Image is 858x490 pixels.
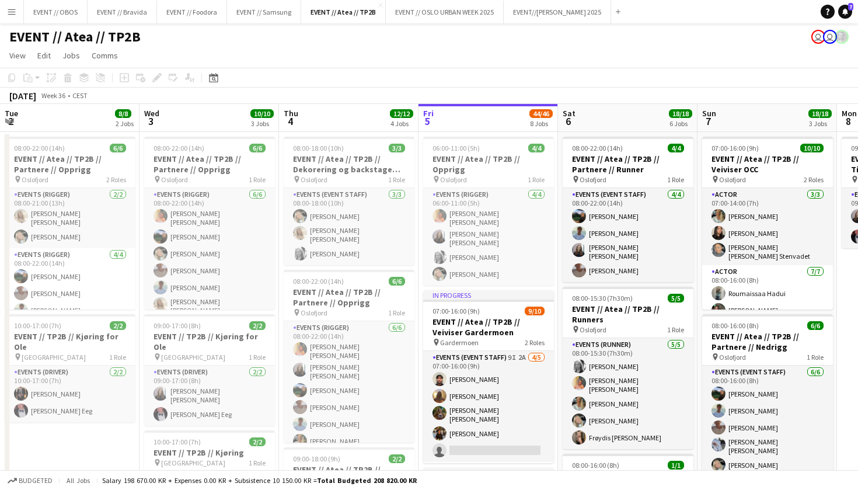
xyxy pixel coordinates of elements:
button: EVENT//[PERSON_NAME] 2025 [504,1,611,23]
span: Oslofjord [580,325,606,334]
span: Tue [5,108,18,119]
span: 1 Role [667,175,684,184]
h3: EVENT // TP2B // Kjøring for Ole [144,331,275,352]
app-card-role: Actor7/708:00-16:00 (8h)Roumaissaa Hadui[PERSON_NAME] [702,265,833,413]
span: Sun [702,108,716,119]
span: 10:00-17:00 (7h) [154,437,201,446]
span: Oslofjord [440,175,467,184]
span: 08:00-16:00 (8h) [711,321,759,330]
h3: EVENT // Atea // TP2B // Partnere // Opprigg [284,287,414,308]
app-job-card: 08:00-18:00 (10h)3/3EVENT // Atea // TP2B // Dekorering og backstage oppsett Oslofjord1 RoleEvent... [284,137,414,265]
h3: EVENT // Atea // TP2B // Veiviser OCC [702,154,833,175]
h3: EVENT // TP2B // Kjøring [144,447,275,458]
div: 08:00-22:00 (14h)6/6EVENT // Atea // TP2B // Partnere // Opprigg Oslofjord1 RoleEvents (Rigger)6/... [144,137,275,310]
span: 6/6 [389,277,405,286]
h3: EVENT // Atea // TP2B // Partnere // Opprigg [5,154,135,175]
app-job-card: 09:00-17:00 (8h)2/2EVENT // TP2B // Kjøring for Ole [GEOGRAPHIC_DATA]1 RoleEvents (Driver)2/209:0... [144,314,275,426]
a: Edit [33,48,55,63]
a: 7 [838,5,852,19]
span: 10/10 [800,144,824,152]
div: 8 Jobs [530,119,552,128]
app-card-role: Events (Driver)2/209:00-17:00 (8h)[PERSON_NAME] [PERSON_NAME][PERSON_NAME] Eeg [144,366,275,426]
span: 06:00-11:00 (5h) [433,144,480,152]
button: Budgeted [6,474,54,487]
app-job-card: 10:00-17:00 (7h)2/2EVENT // TP2B // Kjøring for Ole [GEOGRAPHIC_DATA]1 RoleEvents (Driver)2/210:0... [5,314,135,422]
span: 08:00-18:00 (10h) [293,144,344,152]
h3: EVENT // Atea // TP2B // Runners [563,304,693,325]
app-card-role: Actor3/307:00-14:00 (7h)[PERSON_NAME][PERSON_NAME][PERSON_NAME] [PERSON_NAME] Stenvadet [702,188,833,265]
a: View [5,48,30,63]
span: 2/2 [110,321,126,330]
span: Wed [144,108,159,119]
span: 8/8 [115,109,131,118]
h1: EVENT // Atea // TP2B [9,28,141,46]
a: Comms [87,48,123,63]
span: 3/3 [389,144,405,152]
app-user-avatar: Tarjei Tuv [835,30,849,44]
span: Edit [37,50,51,61]
span: [GEOGRAPHIC_DATA] [161,458,225,467]
app-user-avatar: Johanne Holmedahl [823,30,837,44]
span: 2 Roles [106,175,126,184]
span: View [9,50,26,61]
span: 08:00-22:00 (14h) [154,144,204,152]
app-card-role: Events (Runner)5/508:00-15:30 (7h30m)[PERSON_NAME][PERSON_NAME] [PERSON_NAME][PERSON_NAME][PERSON... [563,338,693,449]
app-job-card: 08:00-15:30 (7h30m)5/5EVENT // Atea // TP2B // Runners Oslofjord1 RoleEvents (Runner)5/508:00-15:... [563,287,693,449]
span: 2 Roles [804,175,824,184]
button: EVENT // Foodora [157,1,227,23]
span: 5 [421,114,434,128]
h3: EVENT // Atea // TP2B // Registrering partnere [284,464,414,485]
app-job-card: 06:00-11:00 (5h)4/4EVENT // Atea // TP2B // Opprigg Oslofjord1 RoleEvents (Rigger)4/406:00-11:00 ... [423,137,554,286]
span: 7 [848,3,853,11]
div: 6 Jobs [669,119,692,128]
h3: EVENT // Atea // TP2B // Partnere // Runner [563,154,693,175]
span: Oslofjord [301,308,327,317]
span: 1 Role [109,353,126,362]
span: 1 Role [249,353,266,362]
span: Week 36 [39,91,68,100]
span: 08:00-22:00 (14h) [293,277,344,286]
span: 4 [282,114,298,128]
span: 07:00-16:00 (9h) [433,307,480,315]
span: 18/18 [808,109,832,118]
div: Salary 198 670.00 KR + Expenses 0.00 KR + Subsistence 10 150.00 KR = [102,476,417,485]
span: Oslofjord [719,175,746,184]
span: 09:00-18:00 (9h) [293,454,340,463]
span: Fri [423,108,434,119]
span: 08:00-15:30 (7h30m) [572,294,633,303]
app-card-role: Events (Rigger)2/208:00-21:00 (13h)[PERSON_NAME] [PERSON_NAME][PERSON_NAME] [5,188,135,248]
h3: EVENT // Atea // TP2B // Veiviser Gardermoen [423,317,554,338]
span: Oslofjord [22,175,48,184]
app-card-role: Events (Event Staff)9I2A4/507:00-16:00 (9h)[PERSON_NAME][PERSON_NAME][PERSON_NAME] [PERSON_NAME][... [423,351,554,462]
span: [GEOGRAPHIC_DATA] [22,353,86,362]
app-job-card: 08:00-16:00 (8h)6/6EVENT // Atea // TP2B // Partnere // Nedrigg Oslofjord1 RoleEvents (Event Staf... [702,314,833,487]
span: 2/2 [249,437,266,446]
span: 2 [3,114,18,128]
span: Mon [842,108,857,119]
span: 9/10 [525,307,545,315]
span: Total Budgeted 208 820.00 KR [317,476,417,485]
app-card-role: Events (Rigger)4/406:00-11:00 (5h)[PERSON_NAME] [PERSON_NAME][PERSON_NAME] [PERSON_NAME][PERSON_N... [423,188,554,286]
span: Oslofjord [161,175,188,184]
span: 8 [840,114,857,128]
span: 08:00-22:00 (14h) [14,144,65,152]
span: Gardermoen [440,338,479,347]
span: 12/12 [390,109,413,118]
span: Sat [563,108,576,119]
span: 08:00-22:00 (14h) [572,144,623,152]
app-job-card: 08:00-22:00 (14h)6/6EVENT // Atea // TP2B // Partnere // Opprigg Oslofjord1 RoleEvents (Rigger)6/... [284,270,414,443]
span: 1 Role [528,175,545,184]
button: EVENT // Samsung [227,1,301,23]
span: Oslofjord [580,175,606,184]
app-job-card: In progress07:00-16:00 (9h)9/10EVENT // Atea // TP2B // Veiviser Gardermoen Gardermoen2 RolesEven... [423,290,554,463]
a: Jobs [58,48,85,63]
span: Oslofjord [301,175,327,184]
div: 08:00-22:00 (14h)4/4EVENT // Atea // TP2B // Partnere // Runner Oslofjord1 RoleEvents (Event Staf... [563,137,693,282]
span: 1 Role [249,458,266,467]
span: 10:00-17:00 (7h) [14,321,61,330]
app-job-card: 08:00-22:00 (14h)6/6EVENT // Atea // TP2B // Partnere // Opprigg Oslofjord2 RolesEvents (Rigger)2... [5,137,135,310]
app-card-role: Events (Event Staff)4/408:00-22:00 (14h)[PERSON_NAME][PERSON_NAME][PERSON_NAME] [PERSON_NAME][PER... [563,188,693,282]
